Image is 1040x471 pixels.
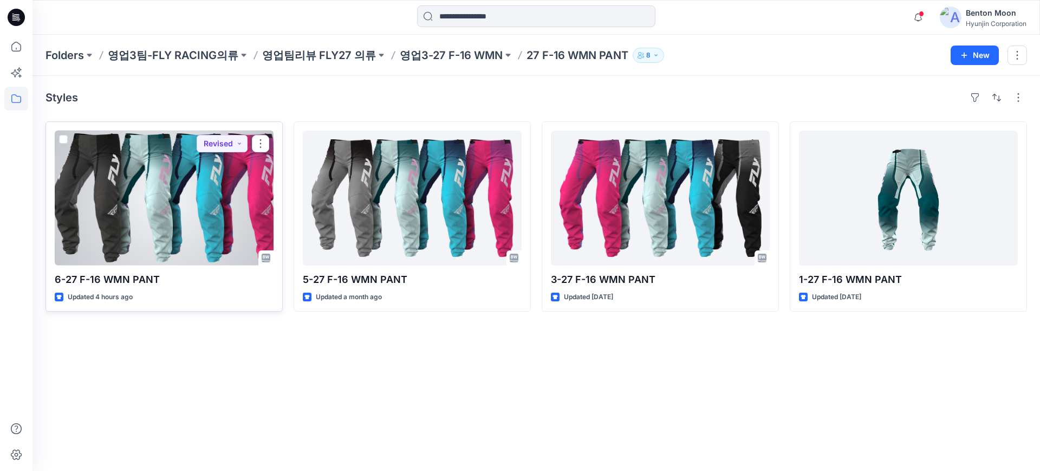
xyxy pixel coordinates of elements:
[551,131,770,266] a: 3-27 F-16 WMN PANT
[45,91,78,104] h4: Styles
[940,7,961,28] img: avatar
[646,49,651,61] p: 8
[262,48,376,63] a: 영업팀리뷰 FLY27 의류
[526,48,628,63] p: 27 F-16 WMN PANT
[316,292,382,303] p: Updated a month ago
[45,48,84,63] a: Folders
[951,46,999,65] button: New
[68,292,133,303] p: Updated 4 hours ago
[812,292,861,303] p: Updated [DATE]
[55,131,274,266] a: 6-27 F-16 WMN PANT
[799,131,1018,266] a: 1-27 F-16 WMN PANT
[633,48,664,63] button: 8
[564,292,613,303] p: Updated [DATE]
[966,20,1026,28] div: Hyunjin Corporation
[108,48,238,63] a: 영업3팀-FLY RACING의류
[55,272,274,287] p: 6-27 F-16 WMN PANT
[966,7,1026,20] div: Benton Moon
[400,48,503,63] a: 영업3-27 F-16 WMN
[303,131,522,266] a: 5-27 F-16 WMN PANT
[551,272,770,287] p: 3-27 F-16 WMN PANT
[799,272,1018,287] p: 1-27 F-16 WMN PANT
[303,272,522,287] p: 5-27 F-16 WMN PANT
